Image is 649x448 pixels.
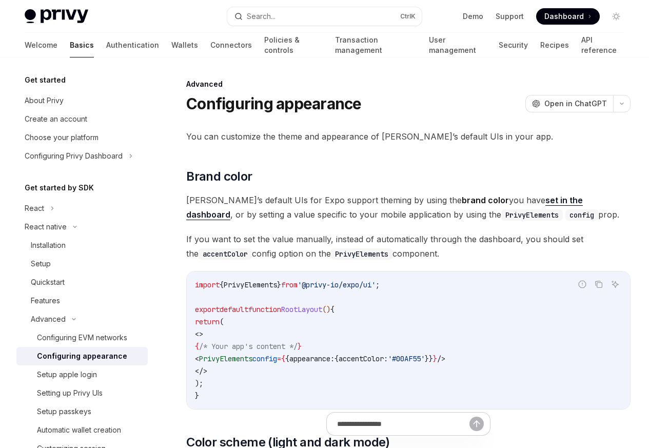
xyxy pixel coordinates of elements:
[540,33,569,57] a: Recipes
[289,354,335,363] span: appearance:
[496,11,524,22] a: Support
[252,354,277,363] span: config
[16,199,148,218] button: React
[16,273,148,291] a: Quickstart
[195,305,220,314] span: export
[16,128,148,147] a: Choose your platform
[298,342,302,351] span: }
[469,417,484,431] button: Send message
[25,113,87,125] div: Create an account
[322,305,330,314] span: ()
[37,332,127,344] div: Configuring EVM networks
[220,317,224,326] span: (
[25,131,99,144] div: Choose your platform
[37,405,91,418] div: Setup passkeys
[264,33,323,57] a: Policies & controls
[37,350,127,362] div: Configuring appearance
[31,239,66,251] div: Installation
[16,347,148,365] a: Configuring appearance
[31,295,60,307] div: Features
[37,387,103,399] div: Setting up Privy UIs
[195,329,203,339] span: <>
[576,278,589,291] button: Report incorrect code
[25,182,94,194] h5: Get started by SDK
[400,12,416,21] span: Ctrl K
[16,365,148,384] a: Setup apple login
[330,305,335,314] span: {
[199,248,252,260] code: accentColor
[16,291,148,310] a: Features
[195,342,199,351] span: {
[277,354,281,363] span: =
[335,354,339,363] span: {
[25,221,67,233] div: React native
[339,354,388,363] span: accentColor:
[536,8,600,25] a: Dashboard
[25,33,57,57] a: Welcome
[499,33,528,57] a: Security
[335,33,416,57] a: Transaction management
[16,255,148,273] a: Setup
[220,305,248,314] span: default
[429,33,487,57] a: User management
[388,354,425,363] span: '#00AF55'
[195,354,199,363] span: <
[337,413,469,435] input: Ask a question...
[433,354,437,363] span: }
[463,11,483,22] a: Demo
[462,195,509,205] strong: brand color
[565,209,598,221] code: config
[31,276,65,288] div: Quickstart
[16,218,148,236] button: React native
[16,328,148,347] a: Configuring EVM networks
[70,33,94,57] a: Basics
[437,354,445,363] span: />
[16,421,148,439] a: Automatic wallet creation
[220,280,224,289] span: {
[592,278,605,291] button: Copy the contents from the code block
[25,94,64,107] div: About Privy
[298,280,376,289] span: '@privy-io/expo/ui'
[248,305,281,314] span: function
[195,366,207,376] span: </>
[544,99,607,109] span: Open in ChatGPT
[281,280,298,289] span: from
[106,33,159,57] a: Authentication
[16,384,148,402] a: Setting up Privy UIs
[25,74,66,86] h5: Get started
[199,342,298,351] span: /* Your app's content */
[186,79,631,89] div: Advanced
[331,248,392,260] code: PrivyElements
[281,354,285,363] span: {
[227,7,422,26] button: Search...CtrlK
[501,209,563,221] code: PrivyElements
[525,95,613,112] button: Open in ChatGPT
[37,424,121,436] div: Automatic wallet creation
[376,280,380,289] span: ;
[16,310,148,328] button: Advanced
[16,236,148,255] a: Installation
[195,379,203,388] span: );
[544,11,584,22] span: Dashboard
[186,193,631,222] span: [PERSON_NAME]’s default UIs for Expo support theming by using the you have , or by setting a valu...
[31,313,66,325] div: Advanced
[186,232,631,261] span: If you want to set the value manually, instead of automatically through the dashboard, you should...
[37,368,97,381] div: Setup apple login
[247,10,276,23] div: Search...
[195,280,220,289] span: import
[581,33,624,57] a: API reference
[281,305,322,314] span: RootLayout
[25,9,88,24] img: light logo
[16,402,148,421] a: Setup passkeys
[195,317,220,326] span: return
[210,33,252,57] a: Connectors
[16,91,148,110] a: About Privy
[16,147,148,165] button: Configuring Privy Dashboard
[186,129,631,144] span: You can customize the theme and appearance of [PERSON_NAME]’s default UIs in your app.
[195,391,199,400] span: }
[186,94,362,113] h1: Configuring appearance
[25,202,44,215] div: React
[16,110,148,128] a: Create an account
[25,150,123,162] div: Configuring Privy Dashboard
[31,258,51,270] div: Setup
